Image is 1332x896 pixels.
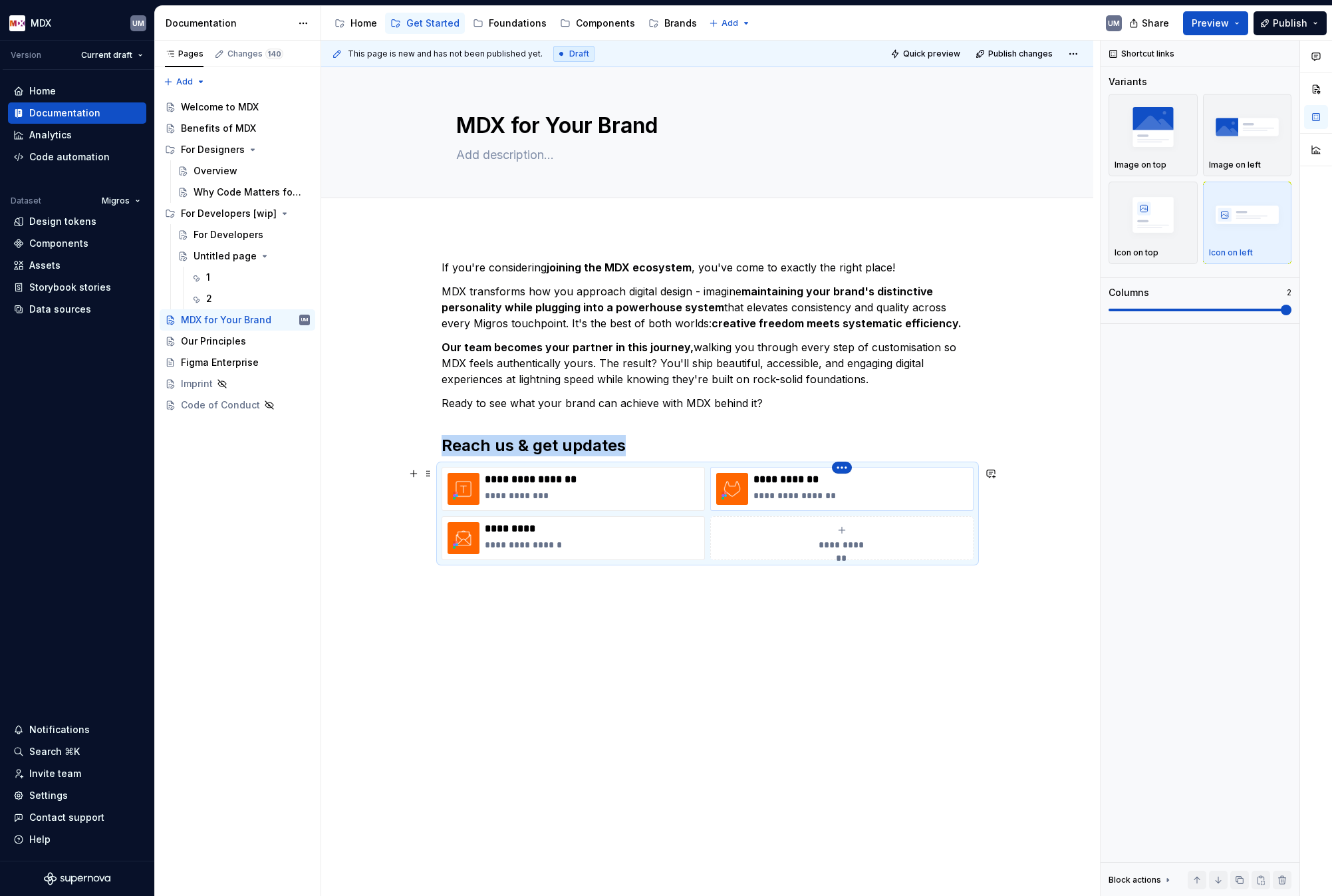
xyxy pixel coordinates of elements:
svg: Supernova Logo [44,872,110,885]
div: Design tokens [29,215,96,228]
a: 2 [185,288,315,309]
div: Contact support [29,811,104,824]
img: placeholder [1115,102,1192,151]
button: Search ⌘K [8,741,146,762]
div: Overview [194,164,237,178]
div: Block actions [1109,871,1173,889]
a: MDX for Your BrandUM [160,309,315,331]
span: 140 [265,49,283,59]
strong: Our team becomes your partner in this journey, [442,341,694,354]
p: Ready to see what your brand can achieve with MDX behind it? [442,395,974,411]
div: Why Code Matters for Designers [194,186,303,199]
button: Add [160,73,209,91]
button: MDXUM [3,9,152,37]
button: placeholderIcon on left [1203,182,1292,264]
div: Imprint [181,377,213,390]
button: Add [705,14,755,33]
div: Welcome to MDX [181,100,259,114]
img: e41497f2-3305-4231-9db9-dd4d728291db.png [9,15,25,31]
button: Publish changes [972,45,1059,63]
a: Code of Conduct [160,394,315,416]
button: Notifications [8,719,146,740]
div: Dataset [11,196,41,206]
div: Block actions [1109,875,1161,885]
button: placeholderIcon on top [1109,182,1198,264]
div: Code automation [29,150,110,164]
div: Version [11,50,41,61]
span: Publish [1273,17,1307,30]
button: Help [8,829,146,850]
a: Brands [643,13,702,34]
div: Data sources [29,303,91,316]
div: Home [350,17,377,30]
div: Brands [664,17,697,30]
button: Current draft [75,46,149,65]
div: MDX for Your Brand [181,313,271,327]
a: Documentation [8,102,146,124]
span: Add [176,76,193,87]
a: Home [329,13,382,34]
div: UM [301,313,308,327]
a: For Developers [172,224,315,245]
a: Overview [172,160,315,182]
a: Components [555,13,640,34]
div: Changes [227,49,283,59]
div: Notifications [29,723,90,736]
div: Documentation [166,17,291,30]
div: Untitled page [194,249,257,263]
p: Icon on left [1209,247,1253,258]
p: Icon on top [1115,247,1158,258]
h2: Reach us & get updates [442,435,974,456]
span: Migros [102,196,130,206]
div: Page tree [329,10,702,37]
div: Variants [1109,75,1147,88]
strong: joining the MDX ecosystem [547,261,692,274]
div: MDX [31,17,51,30]
span: Share [1142,17,1169,30]
p: 2 [1287,287,1291,298]
p: Image on left [1209,160,1261,170]
div: Benefits of MDX [181,122,256,135]
div: Page tree [160,96,315,416]
img: 357d31a9-96d2-43f0-9123-f38592ed335e.png [448,522,479,554]
p: MDX transforms how you approach digital design - imagine that elevates consistency and quality ac... [442,283,974,331]
a: Foundations [467,13,552,34]
a: Welcome to MDX [160,96,315,118]
button: Migros [96,192,146,210]
div: 1 [206,271,210,284]
div: Get Started [406,17,460,30]
button: placeholderImage on left [1203,94,1292,176]
div: Search ⌘K [29,745,80,758]
div: For Developers [194,228,263,241]
p: walking you through every step of customisation so MDX feels authentically yours. The result? You... [442,339,974,387]
span: Current draft [81,50,132,61]
button: Quick preview [886,45,966,63]
div: Documentation [29,106,100,120]
a: Assets [8,255,146,276]
div: Home [29,84,56,98]
a: Why Code Matters for Designers [172,182,315,203]
textarea: MDX for Your Brand [454,110,956,142]
div: Code of Conduct [181,398,260,412]
a: Untitled page [172,245,315,267]
div: UM [132,18,144,29]
div: Figma Enterprise [181,356,259,369]
a: Imprint [160,373,315,394]
a: Home [8,80,146,102]
div: Pages [165,49,203,59]
button: Publish [1254,11,1327,35]
a: Storybook stories [8,277,146,298]
div: Help [29,833,51,846]
span: This page is new and has not been published yet. [348,49,543,59]
a: Get Started [385,13,465,34]
p: If you're considering , you've come to exactly the right place! [442,259,974,275]
a: Figma Enterprise [160,352,315,373]
span: Preview [1192,17,1229,30]
div: Components [576,17,635,30]
button: Preview [1183,11,1248,35]
a: Analytics [8,124,146,146]
button: Share [1123,11,1178,35]
div: For Developers [wip] [160,203,315,224]
span: Add [722,18,738,29]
